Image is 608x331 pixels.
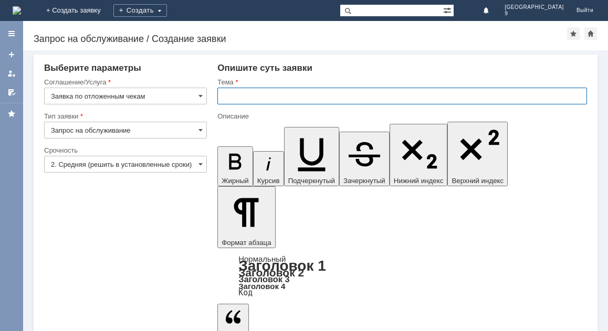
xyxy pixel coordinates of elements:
a: Создать заявку [3,46,20,63]
a: Мои заявки [3,65,20,82]
img: logo [13,6,21,15]
a: Нормальный [238,254,286,263]
button: Формат абзаца [217,186,275,248]
div: Запрос на обслуживание / Создание заявки [34,34,567,44]
div: Формат абзаца [217,255,587,296]
button: Жирный [217,146,253,186]
span: 9 [505,10,564,17]
span: Зачеркнутый [343,177,385,185]
button: Верхний индекс [447,122,508,186]
a: Заголовок 3 [238,274,289,284]
span: Подчеркнутый [288,177,335,185]
div: Тема [217,79,585,86]
div: Описание [217,113,585,120]
button: Курсив [253,151,284,186]
span: Опишите суть заявки [217,63,312,73]
button: Подчеркнутый [284,127,339,186]
span: Выберите параметры [44,63,141,73]
span: Нижний индекс [394,177,444,185]
a: Заголовок 2 [238,266,304,279]
button: Зачеркнутый [339,132,390,186]
a: Мои согласования [3,84,20,101]
a: Перейти на домашнюю страницу [13,6,21,15]
span: [GEOGRAPHIC_DATA] [505,4,564,10]
div: Тип заявки [44,113,205,120]
div: Создать [113,4,167,17]
span: Курсив [257,177,280,185]
button: Нижний индекс [390,124,448,186]
div: Соглашение/Услуга [44,79,205,86]
span: Жирный [222,177,249,185]
span: Верхний индекс [452,177,504,185]
a: Заголовок 1 [238,258,326,274]
div: Сделать домашней страницей [584,27,597,40]
div: Добавить в избранное [567,27,580,40]
span: Формат абзаца [222,239,271,247]
a: Код [238,288,253,297]
span: Расширенный поиск [443,5,454,15]
a: Заголовок 4 [238,282,285,291]
div: Срочность [44,147,205,154]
